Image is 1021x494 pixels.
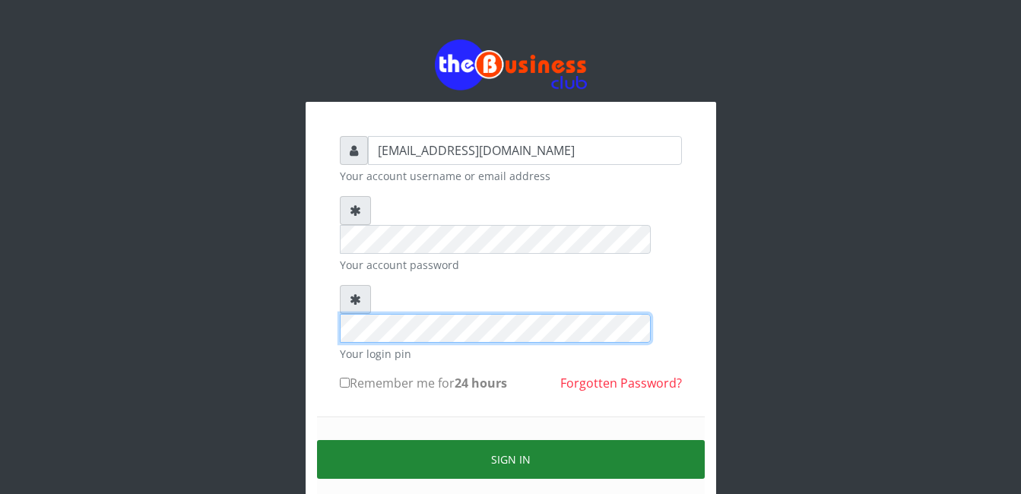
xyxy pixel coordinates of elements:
[340,346,682,362] small: Your login pin
[340,257,682,273] small: Your account password
[340,374,507,392] label: Remember me for
[340,378,350,388] input: Remember me for24 hours
[560,375,682,391] a: Forgotten Password?
[368,136,682,165] input: Username or email address
[317,440,705,479] button: Sign in
[340,168,682,184] small: Your account username or email address
[455,375,507,391] b: 24 hours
